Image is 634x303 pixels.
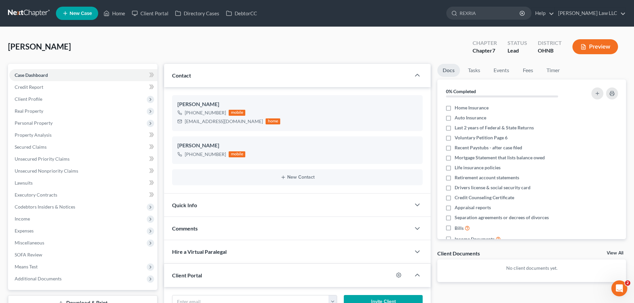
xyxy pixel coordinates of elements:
a: Executory Contracts [9,189,157,201]
span: 2 [625,280,630,286]
a: [PERSON_NAME] Law LLC [555,7,626,19]
a: Secured Claims [9,141,157,153]
span: Additional Documents [15,276,62,281]
span: Contact [172,72,191,78]
a: Events [488,64,515,77]
span: Codebtors Insiders & Notices [15,204,75,210]
a: Unsecured Nonpriority Claims [9,165,157,177]
a: View All [607,251,623,255]
div: Status [508,39,527,47]
span: Life insurance policies [455,164,501,171]
span: Retirement account statements [455,174,519,181]
span: Hire a Virtual Paralegal [172,248,227,255]
span: Home Insurance [455,104,489,111]
span: Unsecured Priority Claims [15,156,70,162]
span: Case Dashboard [15,72,48,78]
div: Chapter [473,39,497,47]
span: Client Portal [172,272,202,278]
a: Fees [517,64,538,77]
span: Bills [455,225,464,231]
span: Auto Insurance [455,114,486,121]
span: Credit Report [15,84,43,90]
span: Executory Contracts [15,192,57,198]
span: Last 2 years of Federal & State Returns [455,124,534,131]
div: mobile [229,110,245,116]
a: Credit Report [9,81,157,93]
a: Client Portal [128,7,172,19]
span: Comments [172,225,198,231]
span: Real Property [15,108,43,114]
a: Directory Cases [172,7,223,19]
p: No client documents yet. [443,265,621,271]
span: Secured Claims [15,144,47,150]
a: Property Analysis [9,129,157,141]
span: Lawsuits [15,180,33,186]
div: OHNB [538,47,562,55]
span: Property Analysis [15,132,52,138]
a: SOFA Review [9,249,157,261]
a: Home [100,7,128,19]
a: Lawsuits [9,177,157,189]
div: [PHONE_NUMBER] [185,109,226,116]
span: Recent Paystubs - after case filed [455,144,522,151]
a: DebtorCC [223,7,260,19]
div: District [538,39,562,47]
div: Lead [508,47,527,55]
div: [PHONE_NUMBER] [185,151,226,158]
span: [PERSON_NAME] [8,42,71,51]
iframe: Intercom live chat [611,280,627,296]
a: Help [532,7,554,19]
span: Income Documents [455,236,495,242]
input: Search by name... [460,7,521,19]
strong: 0% Completed [446,88,476,94]
div: Client Documents [437,250,480,257]
span: Separation agreements or decrees of divorces [455,214,549,221]
a: Timer [541,64,565,77]
span: 7 [492,47,495,54]
span: Quick Info [172,202,197,208]
span: Mortgage Statement that lists balance owed [455,154,545,161]
span: Voluntary Petition Page 6 [455,134,508,141]
span: Expenses [15,228,34,233]
a: Case Dashboard [9,69,157,81]
div: mobile [229,151,245,157]
a: Unsecured Priority Claims [9,153,157,165]
span: New Case [70,11,92,16]
div: Chapter [473,47,497,55]
div: [EMAIL_ADDRESS][DOMAIN_NAME] [185,118,263,125]
span: Drivers license & social security card [455,184,530,191]
span: Personal Property [15,120,53,126]
span: Appraisal reports [455,204,491,211]
div: [PERSON_NAME] [177,100,417,108]
span: Means Test [15,264,38,269]
a: Tasks [463,64,486,77]
span: Unsecured Nonpriority Claims [15,168,78,174]
span: Client Profile [15,96,42,102]
span: Income [15,216,30,222]
a: Docs [437,64,460,77]
div: home [266,118,280,124]
div: [PERSON_NAME] [177,142,417,150]
span: Credit Counseling Certificate [455,194,514,201]
span: SOFA Review [15,252,42,257]
button: New Contact [177,175,417,180]
span: Miscellaneous [15,240,44,245]
button: Preview [572,39,618,54]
